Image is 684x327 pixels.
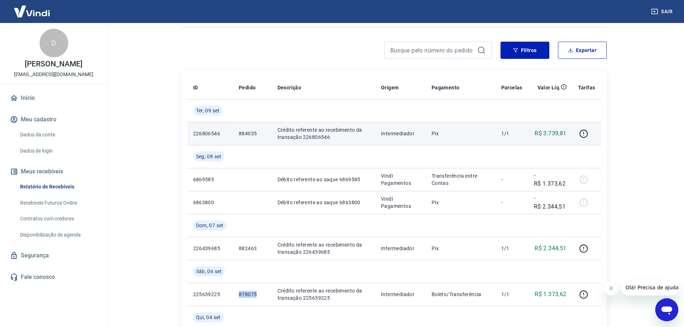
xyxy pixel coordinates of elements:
[558,42,607,59] button: Exportar
[17,211,99,226] a: Contratos com credores
[278,176,370,183] p: Débito referente ao saque 6869585
[381,245,420,252] p: Intermediador
[9,90,99,106] a: Início
[239,291,266,298] p: 878075
[17,127,99,142] a: Dados da conta
[501,291,522,298] p: 1/1
[278,241,370,256] p: Crédito referente ao recebimento da transação 226439685
[196,153,222,160] span: Seg, 08 set
[432,172,490,187] p: Transferência entre Contas
[196,268,222,275] span: Sáb, 06 set
[432,245,490,252] p: Pix
[39,29,68,57] div: D
[534,194,567,211] p: -R$ 2.344,51
[196,314,221,321] span: Qui, 04 set
[17,196,99,210] a: Recebíveis Futuros Online
[193,199,227,206] p: 6863800
[17,144,99,158] a: Dados de login
[501,130,522,137] p: 1/1
[239,84,256,91] p: Pedido
[17,228,99,242] a: Disponibilização de agenda
[196,107,220,114] span: Ter, 09 set
[9,112,99,127] button: Meu cadastro
[193,176,227,183] p: 6869585
[239,245,266,252] p: 882463
[193,130,227,137] p: 226806546
[196,222,224,229] span: Dom, 07 set
[538,84,561,91] p: Valor Líq.
[278,287,370,302] p: Crédito referente ao recebimento da transação 225639225
[535,290,566,299] p: R$ 1.373,62
[193,84,198,91] p: ID
[381,291,420,298] p: Intermediador
[604,281,618,295] iframe: Fechar mensagem
[17,179,99,194] a: Relatório de Recebíveis
[432,199,490,206] p: Pix
[9,248,99,263] a: Segurança
[432,84,460,91] p: Pagamento
[501,84,522,91] p: Parcelas
[535,129,566,138] p: R$ 3.739,81
[390,45,474,56] input: Busque pelo número do pedido
[534,171,567,188] p: -R$ 1.373,62
[14,71,93,78] p: [EMAIL_ADDRESS][DOMAIN_NAME]
[9,0,55,22] img: Vindi
[501,245,522,252] p: 1/1
[9,269,99,285] a: Fale conosco
[501,199,522,206] p: -
[535,244,566,253] p: R$ 2.344,51
[381,195,420,210] p: Vindi Pagamentos
[432,130,490,137] p: Pix
[381,172,420,187] p: Vindi Pagamentos
[381,130,420,137] p: Intermediador
[239,130,266,137] p: 884035
[4,5,60,11] span: Olá! Precisa de ajuda?
[193,245,227,252] p: 226439685
[621,280,678,295] iframe: Mensagem da empresa
[650,5,675,18] button: Sair
[278,126,370,141] p: Crédito referente ao recebimento da transação 226806546
[25,60,82,68] p: [PERSON_NAME]
[655,298,678,321] iframe: Botão para abrir a janela de mensagens
[193,291,227,298] p: 225639225
[578,84,595,91] p: Tarifas
[278,199,370,206] p: Débito referente ao saque 6863800
[432,291,490,298] p: Boleto/Transferência
[501,176,522,183] p: -
[9,164,99,179] button: Meus recebíveis
[501,42,549,59] button: Filtros
[381,84,399,91] p: Origem
[278,84,302,91] p: Descrição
